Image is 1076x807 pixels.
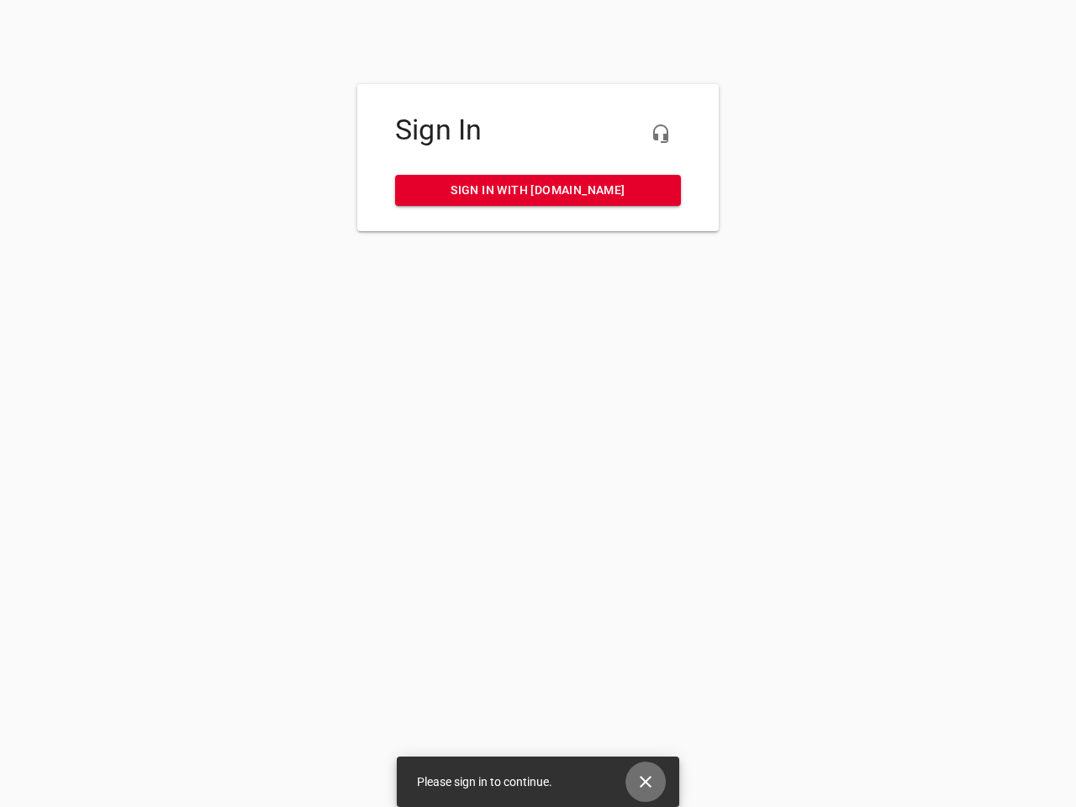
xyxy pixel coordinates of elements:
[395,113,681,147] h4: Sign In
[409,180,667,201] span: Sign in with [DOMAIN_NAME]
[709,189,1063,794] iframe: Chat
[625,762,666,802] button: Close
[395,175,681,206] a: Sign in with [DOMAIN_NAME]
[417,775,552,789] span: Please sign in to continue.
